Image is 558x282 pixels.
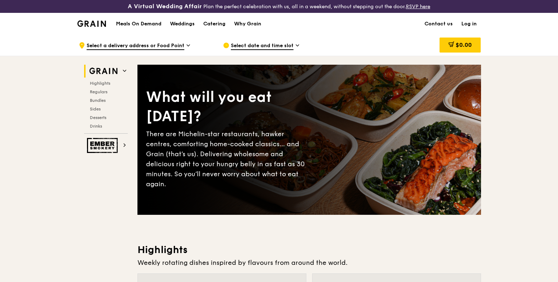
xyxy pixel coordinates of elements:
span: Select date and time slot [231,42,293,50]
a: Why Grain [230,13,266,35]
a: Weddings [166,13,199,35]
h1: Meals On Demand [116,20,161,28]
a: RSVP here [406,4,430,10]
span: Select a delivery address or Food Point [87,42,184,50]
span: Regulars [90,89,107,94]
div: Weekly rotating dishes inspired by flavours from around the world. [137,258,481,268]
h3: Highlights [137,243,481,256]
span: Sides [90,107,101,112]
div: Why Grain [234,13,261,35]
div: Plan the perfect celebration with us, all in a weekend, without stepping out the door. [93,3,465,10]
span: Highlights [90,81,110,86]
div: Weddings [170,13,195,35]
div: What will you eat [DATE]? [146,88,309,126]
span: $0.00 [456,41,472,48]
a: GrainGrain [77,13,106,34]
a: Catering [199,13,230,35]
span: Desserts [90,115,106,120]
span: Drinks [90,124,102,129]
div: Catering [203,13,225,35]
span: Bundles [90,98,106,103]
a: Contact us [420,13,457,35]
img: Ember Smokery web logo [87,138,120,153]
img: Grain web logo [87,65,120,78]
a: Log in [457,13,481,35]
img: Grain [77,20,106,27]
h3: A Virtual Wedding Affair [128,3,202,10]
div: There are Michelin-star restaurants, hawker centres, comforting home-cooked classics… and Grain (... [146,129,309,189]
